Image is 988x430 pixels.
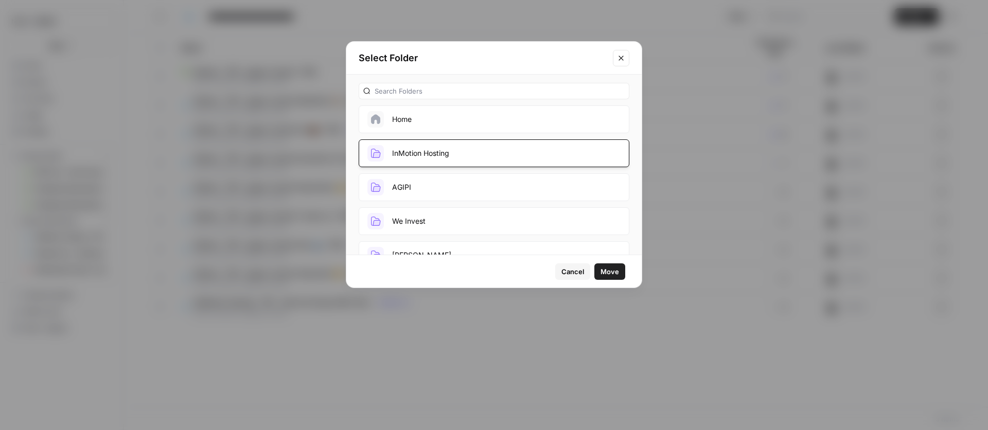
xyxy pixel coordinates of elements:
span: Move [601,266,619,277]
button: Close modal [613,50,629,66]
button: We Invest [359,207,629,235]
button: AGIPI [359,173,629,201]
button: InMotion Hosting [359,139,629,167]
span: Cancel [561,266,584,277]
h2: Select Folder [359,51,607,65]
button: Move [594,263,625,280]
input: Search Folders [375,86,625,96]
button: Cancel [555,263,590,280]
button: [PERSON_NAME] [359,241,629,269]
button: Home [359,105,629,133]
